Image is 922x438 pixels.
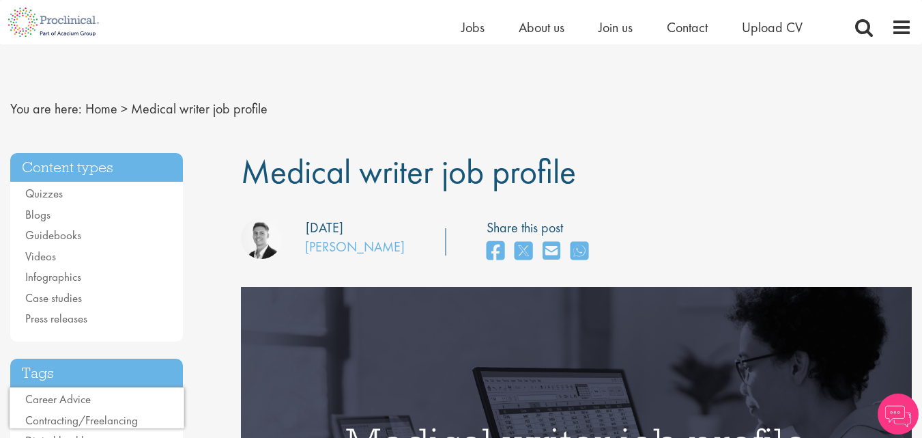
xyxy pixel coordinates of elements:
[241,150,576,193] span: Medical writer job profile
[599,18,633,36] a: Join us
[543,237,560,266] a: share on email
[10,359,183,388] h3: Tags
[515,237,532,266] a: share on twitter
[306,218,343,238] div: [DATE]
[25,228,81,243] a: Guidebooks
[25,249,56,264] a: Videos
[85,100,117,118] a: breadcrumb link
[742,18,803,36] a: Upload CV
[25,290,82,305] a: Case studies
[305,238,405,256] a: [PERSON_NAME]
[10,387,184,428] iframe: reCAPTCHA
[10,153,183,182] h3: Content types
[241,218,282,259] img: George Watson
[519,18,564,36] a: About us
[461,18,485,36] a: Jobs
[25,186,63,201] a: Quizzes
[121,100,128,118] span: >
[10,100,82,118] span: You are here:
[487,237,504,266] a: share on facebook
[571,237,588,266] a: share on whats app
[25,269,81,284] a: Infographics
[667,18,708,36] a: Contact
[878,394,919,435] img: Chatbot
[131,100,268,118] span: Medical writer job profile
[25,311,87,326] a: Press releases
[25,207,51,222] a: Blogs
[487,218,595,238] label: Share this post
